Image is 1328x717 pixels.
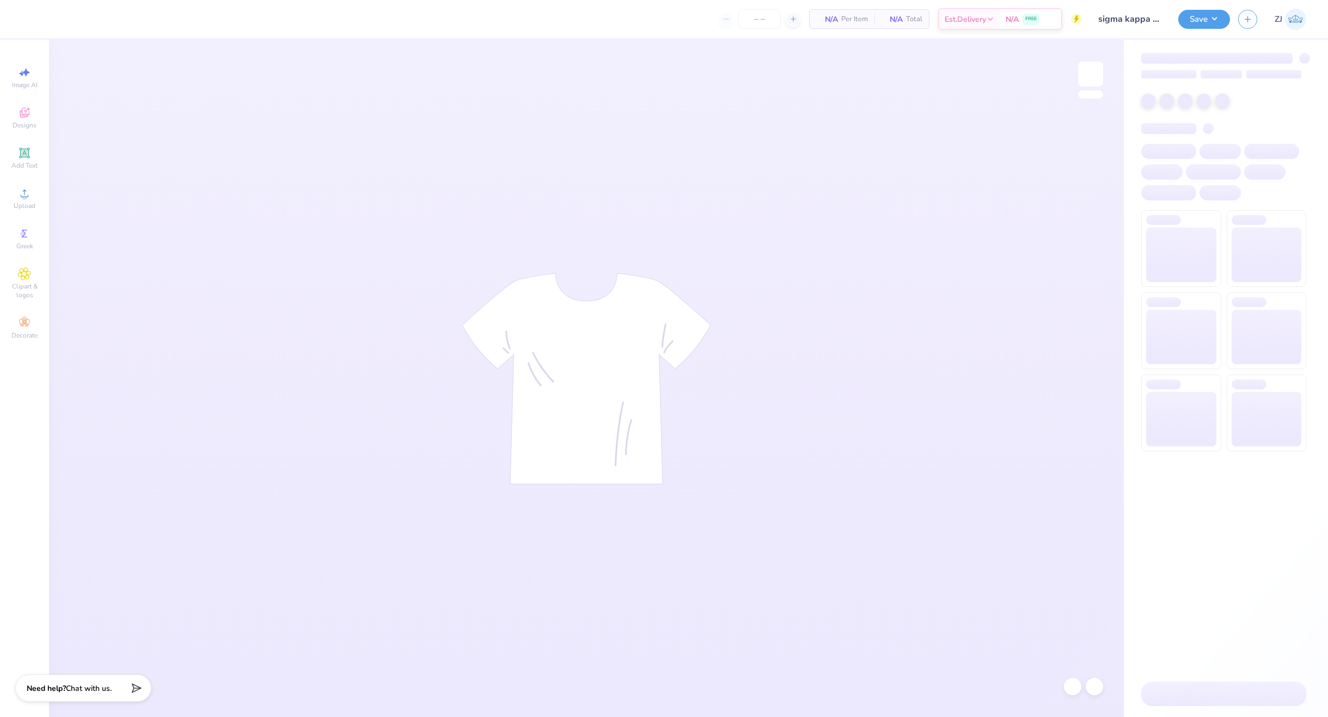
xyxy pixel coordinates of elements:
[1178,10,1230,29] button: Save
[1090,8,1170,30] input: Untitled Design
[906,14,922,25] span: Total
[462,273,711,485] img: tee-skeleton.svg
[881,14,903,25] span: N/A
[13,121,36,130] span: Designs
[1025,15,1037,23] span: FREE
[27,683,66,694] strong: Need help?
[5,282,44,299] span: Clipart & logos
[1006,14,1019,25] span: N/A
[738,9,781,29] input: – –
[11,331,38,340] span: Decorate
[1285,9,1306,30] img: Zhor Junavee Antocan
[1275,9,1306,30] a: ZJ
[11,161,38,170] span: Add Text
[66,683,112,694] span: Chat with us.
[16,242,33,250] span: Greek
[945,14,986,25] span: Est. Delivery
[14,201,35,210] span: Upload
[816,14,838,25] span: N/A
[841,14,868,25] span: Per Item
[1275,13,1282,26] span: ZJ
[12,81,38,89] span: Image AI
